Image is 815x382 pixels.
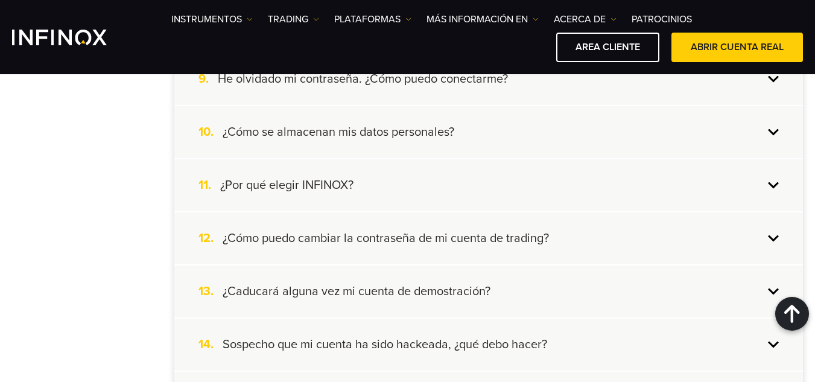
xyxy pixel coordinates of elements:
h4: Sospecho que mi cuenta ha sido hackeada, ¿qué debo hacer? [223,337,547,352]
span: 9. [198,71,218,87]
span: 13. [198,284,223,299]
a: TRADING [268,12,319,27]
h4: ¿Por qué elegir INFINOX? [220,177,354,193]
a: AREA CLIENTE [556,33,659,62]
a: Patrocinios [632,12,692,27]
a: ABRIR CUENTA REAL [671,33,803,62]
span: 14. [198,337,223,352]
span: 12. [198,231,223,246]
h4: ¿Caducará alguna vez mi cuenta de demostración? [223,284,490,299]
h4: ¿Cómo puedo cambiar la contraseña de mi cuenta de trading? [223,231,549,246]
span: 10. [198,124,223,140]
a: Más información en [427,12,539,27]
a: Instrumentos [171,12,253,27]
a: ACERCA DE [554,12,617,27]
a: PLATAFORMAS [334,12,411,27]
h4: He olvidado mi contraseña. ¿Cómo puedo conectarme? [218,71,508,87]
h4: ¿Cómo se almacenan mis datos personales? [223,124,454,140]
a: INFINOX Logo [12,30,135,45]
span: 11. [198,177,220,193]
